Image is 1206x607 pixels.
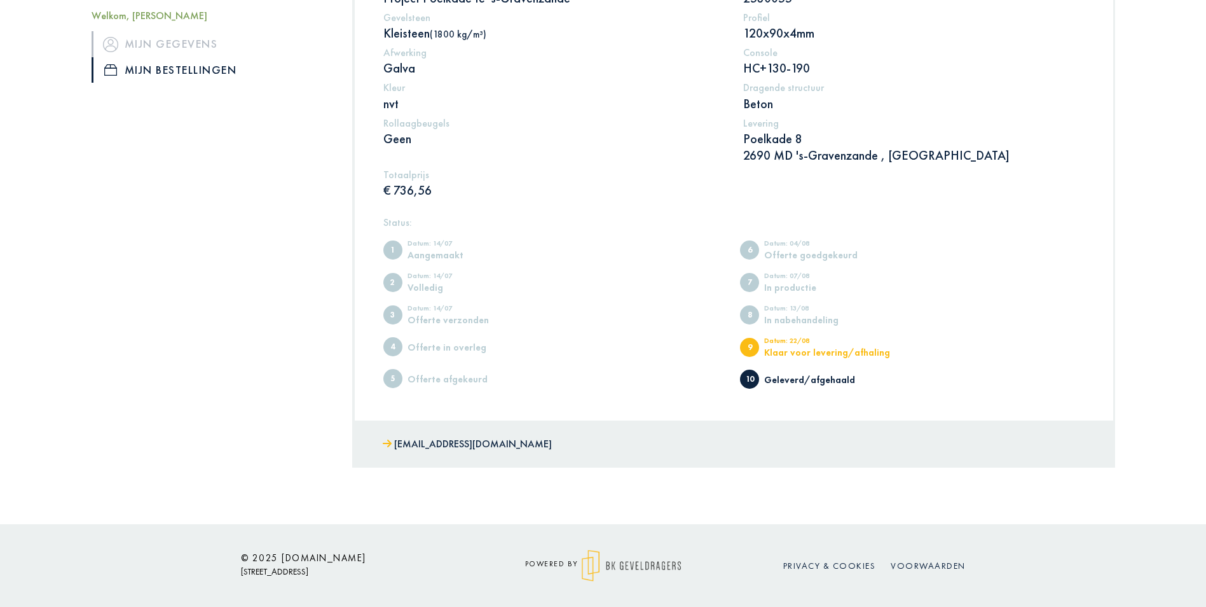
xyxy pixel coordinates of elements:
p: Kleisteen [383,25,725,41]
span: (1800 kg/m³) [430,28,486,40]
h5: Dragende structuur [743,81,1085,94]
div: Offerte goedgekeurd [764,250,869,260]
div: Geleverd/afgehaald [764,375,869,384]
span: In nabehandeling [740,305,759,324]
a: iconMijn bestellingen [92,57,333,83]
div: Datum: 14/07 [408,305,512,315]
h5: Profiel [743,11,1085,24]
p: [STREET_ADDRESS] [241,564,470,580]
div: Datum: 07/08 [764,272,869,283]
span: Offerte verzonden [383,305,402,324]
span: In productie [740,273,759,292]
h5: Rollaagbeugels [383,117,725,129]
span: Offerte afgekeurd [383,369,402,388]
div: Offerte in overleg [408,342,512,352]
div: Offerte verzonden [408,315,512,324]
h5: Levering [743,117,1085,129]
img: icon [104,64,117,76]
span: Offerte in overleg [383,337,402,356]
h5: Kleur [383,81,725,94]
div: Datum: 04/08 [764,240,869,250]
div: Datum: 13/08 [764,305,869,315]
div: Datum: 14/07 [408,240,512,250]
div: Datum: 14/07 [408,272,512,283]
div: Datum: 22/08 [764,337,890,347]
div: Volledig [408,283,512,292]
a: Voorwaarden [891,560,966,571]
p: nvt [383,95,725,112]
p: 120x90x4mm [743,25,1085,41]
span: Offerte goedgekeurd [740,241,759,260]
a: iconMijn gegevens [92,31,333,57]
span: Geleverd/afgehaald [740,370,759,389]
h6: © 2025 [DOMAIN_NAME] [241,552,470,564]
p: Poelkade 8 2690 MD 's-Gravenzande , [GEOGRAPHIC_DATA] [743,130,1085,164]
span: Aangemaakt [383,241,402,260]
div: Klaar voor levering/afhaling [764,347,890,357]
h5: Afwerking [383,46,725,59]
p: HC+130-190 [743,60,1085,76]
p: Geen [383,130,725,147]
a: [EMAIL_ADDRESS][DOMAIN_NAME] [383,435,552,454]
h5: Status: [383,216,1085,228]
p: € 736,56 [383,182,725,199]
div: powered by [489,550,718,582]
h5: Gevelsteen [383,11,725,24]
p: Beton [743,95,1085,112]
img: icon [103,36,118,52]
span: Klaar voor levering/afhaling [740,338,759,357]
h5: Console [743,46,1085,59]
a: Privacy & cookies [783,560,876,571]
div: In nabehandeling [764,315,869,324]
h5: Totaalprijs [383,169,725,181]
div: Offerte afgekeurd [408,374,512,384]
h5: Welkom, [PERSON_NAME] [92,10,333,22]
div: In productie [764,283,869,292]
img: logo [582,550,682,582]
p: Galva [383,60,725,76]
div: Aangemaakt [408,250,512,260]
span: Volledig [383,273,402,292]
